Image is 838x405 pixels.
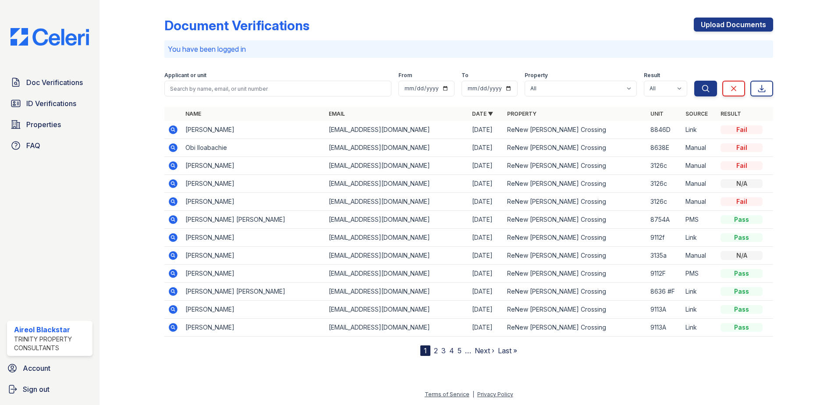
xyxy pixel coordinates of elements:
[504,175,647,193] td: ReNew [PERSON_NAME] Crossing
[325,211,469,229] td: [EMAIL_ADDRESS][DOMAIN_NAME]
[182,175,325,193] td: [PERSON_NAME]
[507,110,536,117] a: Property
[469,157,504,175] td: [DATE]
[26,98,76,109] span: ID Verifications
[721,287,763,296] div: Pass
[182,247,325,265] td: [PERSON_NAME]
[441,346,446,355] a: 3
[14,324,89,335] div: Aireol Blackstar
[469,193,504,211] td: [DATE]
[682,193,717,211] td: Manual
[647,265,682,283] td: 9112F
[182,283,325,301] td: [PERSON_NAME] [PERSON_NAME]
[682,121,717,139] td: Link
[647,193,682,211] td: 3126c
[504,121,647,139] td: ReNew [PERSON_NAME] Crossing
[469,211,504,229] td: [DATE]
[647,121,682,139] td: 8846D
[182,139,325,157] td: Obi Iloabachie
[504,229,647,247] td: ReNew [PERSON_NAME] Crossing
[682,175,717,193] td: Manual
[26,140,40,151] span: FAQ
[469,301,504,319] td: [DATE]
[682,229,717,247] td: Link
[721,251,763,260] div: N/A
[425,391,469,398] a: Terms of Service
[434,346,438,355] a: 2
[325,301,469,319] td: [EMAIL_ADDRESS][DOMAIN_NAME]
[475,346,494,355] a: Next ›
[182,301,325,319] td: [PERSON_NAME]
[504,301,647,319] td: ReNew [PERSON_NAME] Crossing
[325,229,469,247] td: [EMAIL_ADDRESS][DOMAIN_NAME]
[182,121,325,139] td: [PERSON_NAME]
[647,283,682,301] td: 8636 #F
[182,265,325,283] td: [PERSON_NAME]
[7,95,92,112] a: ID Verifications
[469,139,504,157] td: [DATE]
[647,157,682,175] td: 3126c
[721,269,763,278] div: Pass
[504,157,647,175] td: ReNew [PERSON_NAME] Crossing
[525,72,548,79] label: Property
[182,211,325,229] td: [PERSON_NAME] [PERSON_NAME]
[721,161,763,170] div: Fail
[325,265,469,283] td: [EMAIL_ADDRESS][DOMAIN_NAME]
[329,110,345,117] a: Email
[721,197,763,206] div: Fail
[469,247,504,265] td: [DATE]
[682,301,717,319] td: Link
[462,72,469,79] label: To
[472,110,493,117] a: Date ▼
[14,335,89,352] div: Trinity Property Consultants
[23,384,50,394] span: Sign out
[682,283,717,301] td: Link
[682,247,717,265] td: Manual
[504,247,647,265] td: ReNew [PERSON_NAME] Crossing
[469,229,504,247] td: [DATE]
[7,74,92,91] a: Doc Verifications
[465,345,471,356] span: …
[469,121,504,139] td: [DATE]
[168,44,770,54] p: You have been logged in
[685,110,708,117] a: Source
[647,319,682,337] td: 9113A
[644,72,660,79] label: Result
[4,28,96,46] img: CE_Logo_Blue-a8612792a0a2168367f1c8372b55b34899dd931a85d93a1a3d3e32e68fde9ad4.png
[325,139,469,157] td: [EMAIL_ADDRESS][DOMAIN_NAME]
[325,319,469,337] td: [EMAIL_ADDRESS][DOMAIN_NAME]
[721,323,763,332] div: Pass
[721,143,763,152] div: Fail
[164,72,206,79] label: Applicant or unit
[647,301,682,319] td: 9113A
[4,359,96,377] a: Account
[469,283,504,301] td: [DATE]
[504,193,647,211] td: ReNew [PERSON_NAME] Crossing
[23,363,50,373] span: Account
[721,305,763,314] div: Pass
[721,233,763,242] div: Pass
[182,319,325,337] td: [PERSON_NAME]
[185,110,201,117] a: Name
[26,77,83,88] span: Doc Verifications
[504,283,647,301] td: ReNew [PERSON_NAME] Crossing
[469,319,504,337] td: [DATE]
[420,345,430,356] div: 1
[182,193,325,211] td: [PERSON_NAME]
[650,110,664,117] a: Unit
[182,157,325,175] td: [PERSON_NAME]
[504,265,647,283] td: ReNew [PERSON_NAME] Crossing
[472,391,474,398] div: |
[164,81,391,96] input: Search by name, email, or unit number
[458,346,462,355] a: 5
[325,121,469,139] td: [EMAIL_ADDRESS][DOMAIN_NAME]
[504,211,647,229] td: ReNew [PERSON_NAME] Crossing
[647,229,682,247] td: 9112f
[7,137,92,154] a: FAQ
[469,175,504,193] td: [DATE]
[682,319,717,337] td: Link
[721,179,763,188] div: N/A
[4,380,96,398] a: Sign out
[721,215,763,224] div: Pass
